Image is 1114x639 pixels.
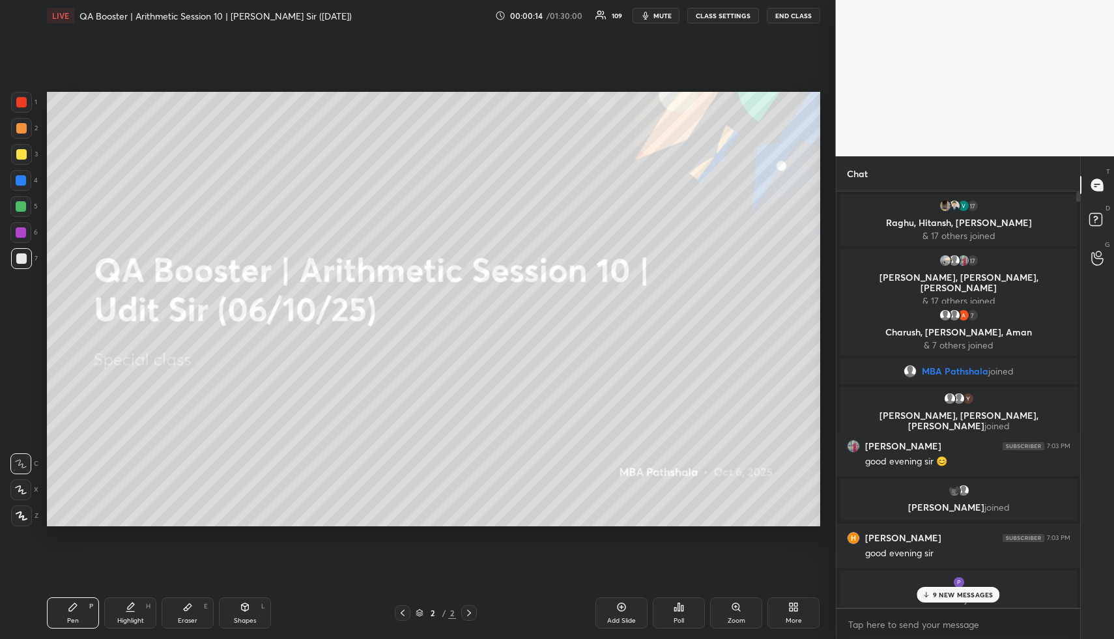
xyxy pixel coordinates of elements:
[117,618,144,624] div: Highlight
[961,392,974,405] img: thumbnail.jpg
[848,594,1070,604] p: Pratham
[234,618,256,624] div: Shapes
[933,591,993,599] p: 9 NEW MESSAGES
[865,547,1070,560] div: good evening sir
[10,170,38,191] div: 4
[261,603,265,610] div: L
[922,366,988,376] span: MBA Pathshala
[1105,240,1110,249] p: G
[938,254,951,267] img: thumbnail.jpg
[146,603,150,610] div: H
[1047,442,1070,450] div: 7:03 PM
[988,366,1014,376] span: joined
[11,248,38,269] div: 7
[47,8,74,23] div: LIVE
[1003,534,1044,542] img: 4P8fHbbgJtejmAAAAAElFTkSuQmCC
[1106,167,1110,177] p: T
[836,192,1081,608] div: grid
[426,609,439,617] div: 2
[448,607,456,619] div: 2
[442,609,446,617] div: /
[965,254,978,267] div: 17
[1003,442,1044,450] img: 4P8fHbbgJtejmAAAAAElFTkSuQmCC
[178,618,197,624] div: Eraser
[848,502,1070,513] p: [PERSON_NAME]
[11,144,38,165] div: 3
[965,309,978,322] div: 7
[848,340,1070,350] p: & 7 others joined
[938,199,951,212] img: thumbnail.jpg
[865,532,941,544] h6: [PERSON_NAME]
[10,222,38,243] div: 6
[848,218,1070,228] p: Raghu, Hitansh, [PERSON_NAME]
[728,618,745,624] div: Zoom
[1047,534,1070,542] div: 7:03 PM
[687,8,759,23] button: CLASS SETTINGS
[956,199,969,212] img: thumbnail.jpg
[786,618,802,624] div: More
[10,453,38,474] div: C
[848,440,859,452] img: thumbnail.jpg
[848,532,859,544] img: thumbnail.jpg
[612,12,622,19] div: 109
[633,8,679,23] button: mute
[865,455,1070,468] div: good evening sir 😊
[947,484,960,497] img: thumbnail.jpg
[904,365,917,378] img: default.png
[965,199,978,212] div: 17
[848,231,1070,241] p: & 17 others joined
[984,419,1009,432] span: joined
[836,156,878,191] p: Chat
[89,603,93,610] div: P
[947,309,960,322] img: default.png
[10,479,38,500] div: X
[956,254,969,267] img: thumbnail.jpg
[984,501,1009,513] span: joined
[848,410,1070,431] p: [PERSON_NAME], [PERSON_NAME], [PERSON_NAME]
[943,392,956,405] img: default.png
[956,484,969,497] img: default.png
[947,254,960,267] img: default.png
[607,618,636,624] div: Add Slide
[11,118,38,139] div: 2
[674,618,684,624] div: Poll
[767,8,820,23] button: END CLASS
[848,272,1070,293] p: [PERSON_NAME], [PERSON_NAME], [PERSON_NAME]
[67,618,79,624] div: Pen
[79,10,352,22] h4: QA Booster | Arithmetic Session 10 | [PERSON_NAME] Sir ([DATE])
[952,576,965,589] img: thumbnail.jpg
[11,92,37,113] div: 1
[10,196,38,217] div: 5
[848,327,1070,337] p: Charush, [PERSON_NAME], Aman
[956,309,969,322] img: thumbnail.jpg
[938,309,951,322] img: default.png
[865,440,941,452] h6: [PERSON_NAME]
[1106,203,1110,213] p: D
[653,11,672,20] span: mute
[848,296,1070,306] p: & 17 others joined
[204,603,208,610] div: E
[947,199,960,212] img: thumbnail.jpg
[952,392,965,405] img: default.png
[11,505,38,526] div: Z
